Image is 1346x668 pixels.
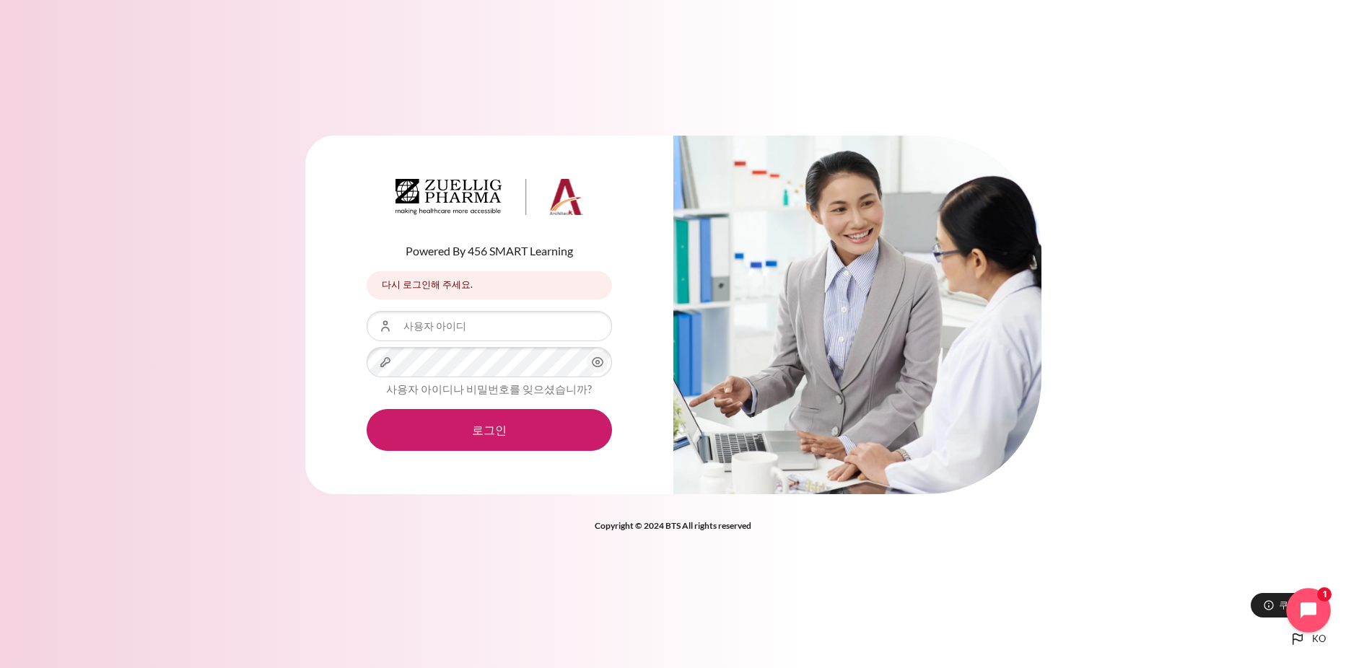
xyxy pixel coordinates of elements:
button: Languages [1283,625,1332,654]
span: ko [1312,632,1326,646]
button: 쿠키 공지 [1251,593,1329,618]
img: Architeck [396,179,583,215]
button: 로그인 [367,409,612,451]
span: 쿠키 공지 [1279,598,1318,612]
strong: Copyright © 2024 BTS All rights reserved [595,520,751,531]
a: Architeck [396,179,583,221]
a: 사용자 아이디나 비밀번호를 잊으셨습니까? [386,382,592,395]
div: 다시 로그인해 주세요. [367,271,612,299]
p: Powered By 456 SMART Learning [367,242,612,260]
input: 사용자 아이디 [367,311,612,341]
